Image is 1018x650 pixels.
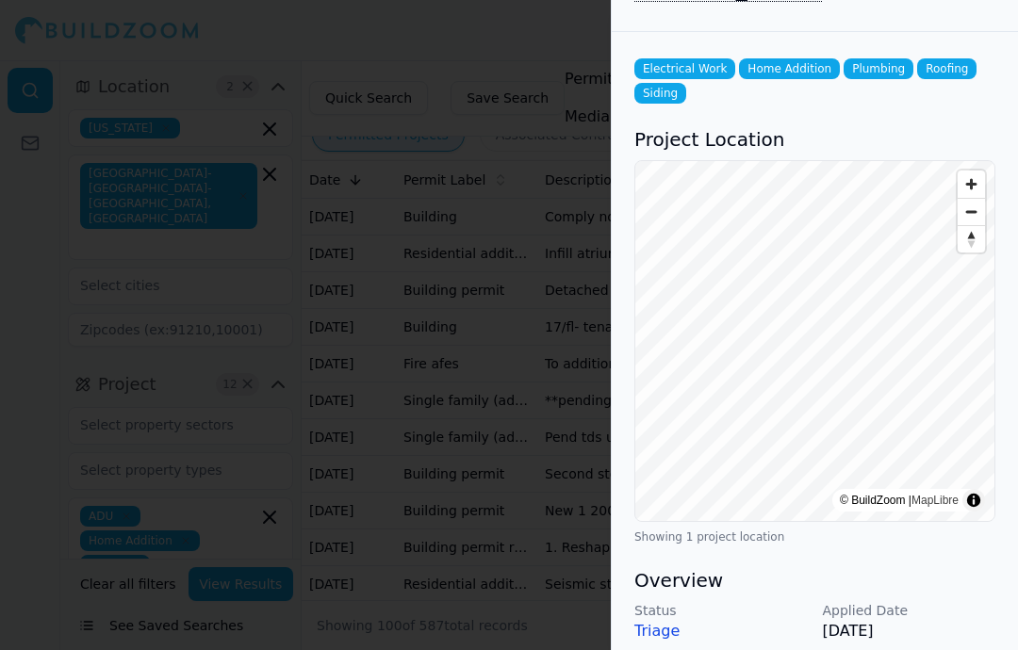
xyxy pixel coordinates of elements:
button: Zoom out [958,198,985,225]
div: Showing 1 project location [634,529,995,544]
summary: Toggle attribution [962,489,985,512]
button: Reset bearing to north [958,225,985,252]
span: Home Addition [739,58,840,79]
span: Plumbing [844,58,913,79]
p: [DATE] [823,620,996,642]
p: Status [634,601,808,620]
span: Siding [634,83,686,104]
p: Applied Date [823,601,996,620]
button: Zoom in [958,171,985,198]
a: MapLibre [911,494,959,507]
canvas: Map [635,161,994,521]
div: © BuildZoom | [840,491,959,510]
h3: Overview [634,567,995,593]
span: Roofing [917,58,977,79]
p: Triage [634,620,808,642]
h3: Project Location [634,126,995,153]
span: Electrical Work [634,58,735,79]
